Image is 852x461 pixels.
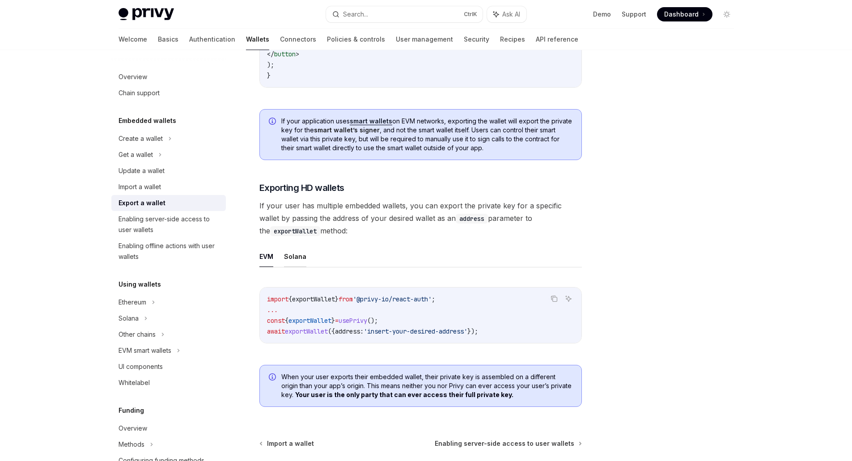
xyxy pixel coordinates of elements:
[119,133,163,144] div: Create a wallet
[259,182,344,194] span: Exporting HD wallets
[502,10,520,19] span: Ask AI
[119,198,165,208] div: Export a wallet
[464,11,477,18] span: Ctrl K
[367,317,378,325] span: ();
[111,211,226,238] a: Enabling server-side access to user wallets
[267,72,271,80] span: }
[314,126,380,134] strong: smart wallet’s signer
[288,295,292,303] span: {
[432,295,435,303] span: ;
[536,29,578,50] a: API reference
[295,391,513,398] b: Your user is the only party that can ever access their full private key.
[267,317,285,325] span: const
[119,297,146,308] div: Ethereum
[189,29,235,50] a: Authentication
[158,29,178,50] a: Basics
[111,420,226,436] a: Overview
[119,165,165,176] div: Update a wallet
[267,295,288,303] span: import
[548,293,560,305] button: Copy the contents from the code block
[281,372,572,399] span: When your user exports their embedded wallet, their private key is assembled on a different origi...
[259,246,273,267] button: EVM
[119,405,144,416] h5: Funding
[267,61,274,69] span: );
[119,72,147,82] div: Overview
[335,317,339,325] span: =
[267,50,274,58] span: </
[280,29,316,50] a: Connectors
[285,317,288,325] span: {
[270,226,320,236] code: exportWallet
[119,329,156,340] div: Other chains
[119,182,161,192] div: Import a wallet
[364,327,467,335] span: 'insert-your-desired-address'
[435,439,581,448] a: Enabling server-side access to user wallets
[353,295,432,303] span: '@privy-io/react-auth'
[296,50,299,58] span: >
[119,88,160,98] div: Chain support
[487,6,526,22] button: Ask AI
[500,29,525,50] a: Recipes
[111,85,226,101] a: Chain support
[111,359,226,375] a: UI components
[246,29,269,50] a: Wallets
[119,214,220,235] div: Enabling server-side access to user wallets
[664,10,699,19] span: Dashboard
[327,29,385,50] a: Policies & controls
[456,214,488,224] code: address
[622,10,646,19] a: Support
[119,29,147,50] a: Welcome
[119,377,150,388] div: Whitelabel
[331,317,335,325] span: }
[267,439,314,448] span: Import a wallet
[464,29,489,50] a: Security
[119,149,153,160] div: Get a wallet
[435,439,574,448] span: Enabling server-side access to user wallets
[281,117,572,152] span: If your application uses on EVM networks, exporting the wallet will export the private key for th...
[111,238,226,265] a: Enabling offline actions with user wallets
[111,375,226,391] a: Whitelabel
[119,345,171,356] div: EVM smart wallets
[563,293,574,305] button: Ask AI
[119,8,174,21] img: light logo
[339,317,367,325] span: usePrivy
[274,50,296,58] span: button
[269,373,278,382] svg: Info
[657,7,712,21] a: Dashboard
[119,423,147,434] div: Overview
[119,313,139,324] div: Solana
[350,117,392,125] a: smart wallets
[119,279,161,290] h5: Using wallets
[593,10,611,19] a: Demo
[335,327,364,335] span: address:
[285,327,328,335] span: exportWallet
[119,241,220,262] div: Enabling offline actions with user wallets
[119,361,163,372] div: UI components
[328,327,335,335] span: ({
[467,327,478,335] span: });
[267,306,278,314] span: ...
[288,317,331,325] span: exportWallet
[119,115,176,126] h5: Embedded wallets
[111,69,226,85] a: Overview
[111,195,226,211] a: Export a wallet
[343,9,368,20] div: Search...
[396,29,453,50] a: User management
[284,246,306,267] button: Solana
[267,327,285,335] span: await
[339,295,353,303] span: from
[326,6,483,22] button: Search...CtrlK
[292,295,335,303] span: exportWallet
[335,295,339,303] span: }
[720,7,734,21] button: Toggle dark mode
[259,199,582,237] span: If your user has multiple embedded wallets, you can export the private key for a specific wallet ...
[269,118,278,127] svg: Info
[119,439,144,450] div: Methods
[260,439,314,448] a: Import a wallet
[111,163,226,179] a: Update a wallet
[111,179,226,195] a: Import a wallet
